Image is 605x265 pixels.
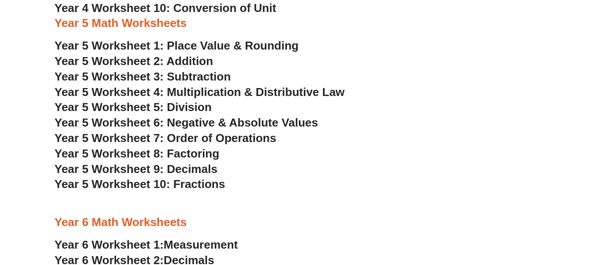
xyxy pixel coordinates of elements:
a: Year 5 Worksheet 2: Addition [54,54,213,68]
a: Year 5 Worksheet 9: Decimals [54,162,217,176]
h3: Year 6 Math Worksheets [54,215,551,230]
span: Year 6 Worksheet 1: [54,238,164,251]
a: Year 5 Worksheet 6: Negative & Absolute Values [54,116,318,129]
a: Year 5 Worksheet 4: Multiplication & Distributive Law [54,85,345,99]
a: Year 5 Worksheet 3: Subtraction [54,70,231,83]
a: Year 5 Worksheet 7: Order of Operations [54,131,276,145]
a: Year 6 Worksheet 1:Measurement [54,238,238,251]
a: Year 4 Worksheet 10: Conversion of Unit [54,1,276,15]
h3: Year 5 Math Worksheets [54,16,551,31]
iframe: Chat Widget [458,165,605,265]
a: Year 5 Worksheet 10: Fractions [54,177,225,191]
a: Year 5 Worksheet 5: Division [54,100,212,114]
a: Year 5 Worksheet 1: Place Value & Rounding [54,39,299,52]
span: Measurement [164,238,238,251]
a: Year 5 Worksheet 8: Factoring [54,147,219,160]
